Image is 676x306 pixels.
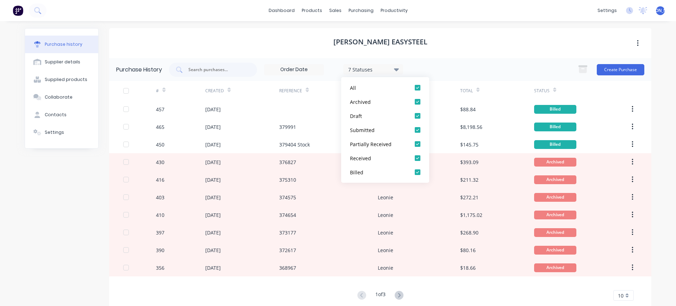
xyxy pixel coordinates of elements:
div: 397 [156,229,164,236]
div: 373177 [279,229,296,236]
div: 403 [156,194,164,201]
div: Archived [534,193,576,202]
div: [DATE] [205,106,221,113]
button: Draft [341,109,429,123]
span: 10 [618,292,624,299]
button: All [341,81,429,95]
div: Leonie [378,229,393,236]
div: Received [350,155,406,162]
input: Search purchases... [188,66,246,73]
div: settings [594,5,620,16]
div: Purchase History [116,65,162,74]
button: Contacts [25,106,98,124]
div: [DATE] [205,246,221,254]
div: $145.75 [460,141,478,148]
div: 450 [156,141,164,148]
div: Supplied products [45,76,87,83]
div: sales [326,5,345,16]
button: Supplier details [25,53,98,71]
div: 390 [156,246,164,254]
div: 7 Statuses [348,65,399,73]
div: Leonie [378,246,393,254]
div: Status [534,88,550,94]
div: purchasing [345,5,377,16]
div: Contacts [45,112,67,118]
div: 374575 [279,194,296,201]
div: Submitted [350,126,406,134]
button: Submitted [341,123,429,137]
button: Purchase history [25,36,98,53]
div: 416 [156,176,164,183]
div: productivity [377,5,411,16]
div: $18.66 [460,264,476,271]
div: 376827 [279,158,296,166]
div: [DATE] [205,229,221,236]
div: $8,198.56 [460,123,482,131]
div: $88.84 [460,106,476,113]
div: Archived [534,246,576,255]
div: Draft [350,112,406,120]
div: 410 [156,211,164,219]
div: 465 [156,123,164,131]
div: Billed [534,140,576,149]
button: Create Purchase [597,64,644,75]
div: Total [460,88,473,94]
input: Order Date [264,64,324,75]
div: [DATE] [205,141,221,148]
div: # [156,88,159,94]
div: [DATE] [205,211,221,219]
div: [DATE] [205,176,221,183]
div: Collaborate [45,94,73,100]
div: 1 of 3 [375,291,386,301]
div: Billed [350,169,406,176]
div: $211.32 [460,176,478,183]
div: $268.90 [460,229,478,236]
div: 430 [156,158,164,166]
button: Archived [341,95,429,109]
div: [DATE] [205,194,221,201]
div: Supplier details [45,59,80,65]
div: $272.21 [460,194,478,201]
div: 372617 [279,246,296,254]
div: Leonie [378,264,393,271]
button: Supplied products [25,71,98,88]
button: Collaborate [25,88,98,106]
div: 368967 [279,264,296,271]
div: Leonie [378,194,393,201]
button: Settings [25,124,98,141]
div: 379404 Stock [279,141,310,148]
div: Billed [534,105,576,114]
div: 356 [156,264,164,271]
div: Created [205,88,224,94]
div: Leonie [378,211,393,219]
div: [DATE] [205,123,221,131]
img: Factory [13,5,23,16]
div: Settings [45,129,64,136]
div: $80.16 [460,246,476,254]
div: Archived [534,158,576,167]
div: Archived [350,98,406,106]
div: products [298,5,326,16]
div: 374654 [279,211,296,219]
button: Received [341,151,429,165]
div: [DATE] [205,158,221,166]
div: 457 [156,106,164,113]
div: $393.09 [460,158,478,166]
div: Partially Received [350,140,406,148]
h1: [PERSON_NAME] Easysteel [333,38,427,46]
button: Billed [341,165,429,179]
button: Partially Received [341,137,429,151]
div: All [350,84,406,92]
div: $1,175.02 [460,211,482,219]
div: Archived [534,211,576,219]
div: [DATE] [205,264,221,271]
div: 379991 [279,123,296,131]
div: 375310 [279,176,296,183]
div: Reference [279,88,302,94]
div: Archived [534,228,576,237]
div: Purchase history [45,41,82,48]
a: dashboard [265,5,298,16]
div: Archived [534,263,576,272]
div: Billed [534,123,576,131]
div: Archived [534,175,576,184]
